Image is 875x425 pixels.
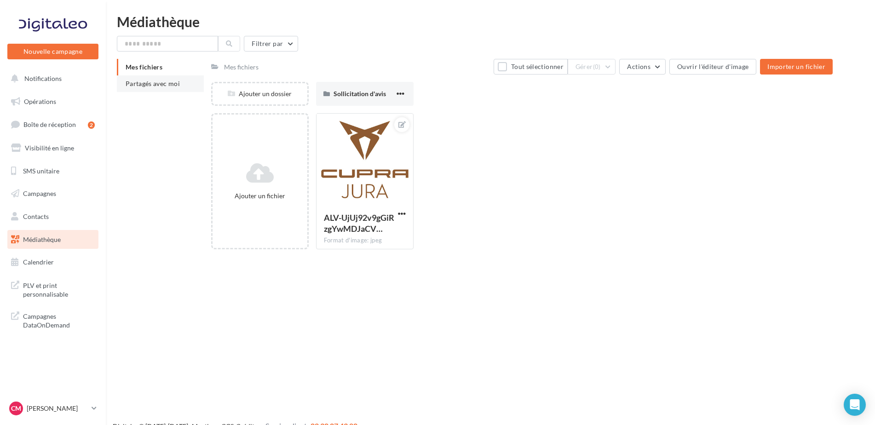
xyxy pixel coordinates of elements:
span: Mes fichiers [126,63,162,71]
div: Open Intercom Messenger [844,394,866,416]
button: Importer un fichier [760,59,833,75]
button: Notifications [6,69,97,88]
button: Actions [619,59,665,75]
a: Campagnes [6,184,100,203]
span: Actions [627,63,650,70]
div: Ajouter un fichier [216,191,304,201]
span: Médiathèque [23,235,61,243]
span: Visibilité en ligne [25,144,74,152]
a: SMS unitaire [6,161,100,181]
button: Filtrer par [244,36,298,52]
span: ALV-UjUj92v9gGiRzgYwMDJaCV_DZ0xq8FC79NlMZQ_T1jY0ZXnIj5Y [324,212,394,234]
a: Calendrier [6,253,100,272]
a: CM [PERSON_NAME] [7,400,98,417]
div: Ajouter un dossier [213,89,307,98]
a: PLV et print personnalisable [6,276,100,303]
span: Sollicitation d'avis [334,90,386,98]
span: SMS unitaire [23,167,59,174]
span: Notifications [24,75,62,82]
div: Mes fichiers [224,63,259,72]
a: Contacts [6,207,100,226]
a: Médiathèque [6,230,100,249]
a: Campagnes DataOnDemand [6,306,100,333]
span: Importer un fichier [767,63,825,70]
span: CM [11,404,21,413]
a: Boîte de réception2 [6,115,100,134]
span: (0) [593,63,601,70]
button: Gérer(0) [568,59,616,75]
span: Campagnes [23,190,56,197]
span: Campagnes DataOnDemand [23,310,95,330]
p: [PERSON_NAME] [27,404,88,413]
a: Opérations [6,92,100,111]
span: PLV et print personnalisable [23,279,95,299]
button: Tout sélectionner [494,59,567,75]
button: Ouvrir l'éditeur d'image [669,59,756,75]
span: Calendrier [23,258,54,266]
div: 2 [88,121,95,129]
div: Médiathèque [117,15,864,29]
button: Nouvelle campagne [7,44,98,59]
span: Boîte de réception [23,121,76,128]
span: Opérations [24,98,56,105]
span: Contacts [23,212,49,220]
div: Format d'image: jpeg [324,236,406,245]
a: Visibilité en ligne [6,138,100,158]
span: Partagés avec moi [126,80,180,87]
